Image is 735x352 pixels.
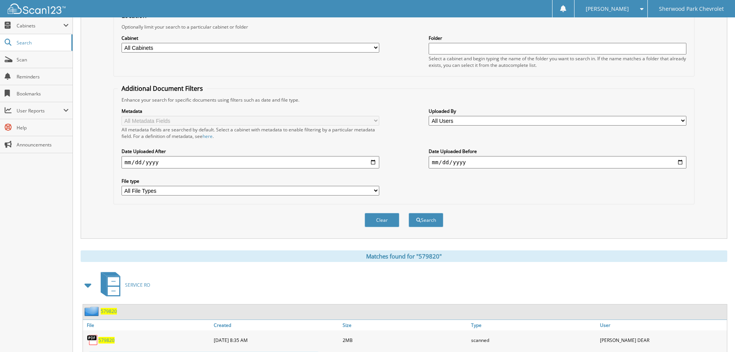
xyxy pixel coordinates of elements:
[17,141,69,148] span: Announcements
[341,320,470,330] a: Size
[659,7,724,11] span: Sherwood Park Chevrolet
[17,56,69,63] span: Scan
[469,320,598,330] a: Type
[598,332,727,348] div: [PERSON_NAME] DEAR
[409,213,443,227] button: Search
[122,148,379,155] label: Date Uploaded After
[17,107,63,114] span: User Reports
[212,320,341,330] a: Created
[696,315,735,352] iframe: Chat Widget
[83,320,212,330] a: File
[122,35,379,41] label: Cabinet
[365,213,399,227] button: Clear
[429,55,686,68] div: Select a cabinet and begin typing the name of the folder you want to search in. If the name match...
[8,3,66,14] img: scan123-logo-white.svg
[96,270,150,300] a: SERVICE RO
[586,7,629,11] span: [PERSON_NAME]
[203,133,213,139] a: here
[81,250,727,262] div: Matches found for "579820"
[469,332,598,348] div: scanned
[118,84,207,93] legend: Additional Document Filters
[17,22,63,29] span: Cabinets
[17,39,68,46] span: Search
[212,332,341,348] div: [DATE] 8:35 AM
[429,108,686,114] label: Uploaded By
[87,334,98,346] img: PDF.png
[17,90,69,97] span: Bookmarks
[17,124,69,131] span: Help
[101,308,117,315] a: 579820
[122,108,379,114] label: Metadata
[598,320,727,330] a: User
[125,282,150,288] span: SERVICE RO
[98,337,115,343] a: 579820
[17,73,69,80] span: Reminders
[429,156,686,168] input: end
[122,178,379,184] label: File type
[429,148,686,155] label: Date Uploaded Before
[84,306,101,316] img: folder2.png
[122,126,379,139] div: All metadata fields are searched by default. Select a cabinet with metadata to enable filtering b...
[122,156,379,168] input: start
[118,24,690,30] div: Optionally limit your search to a particular cabinet or folder
[341,332,470,348] div: 2MB
[429,35,686,41] label: Folder
[118,97,690,103] div: Enhance your search for specific documents using filters such as date and file type.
